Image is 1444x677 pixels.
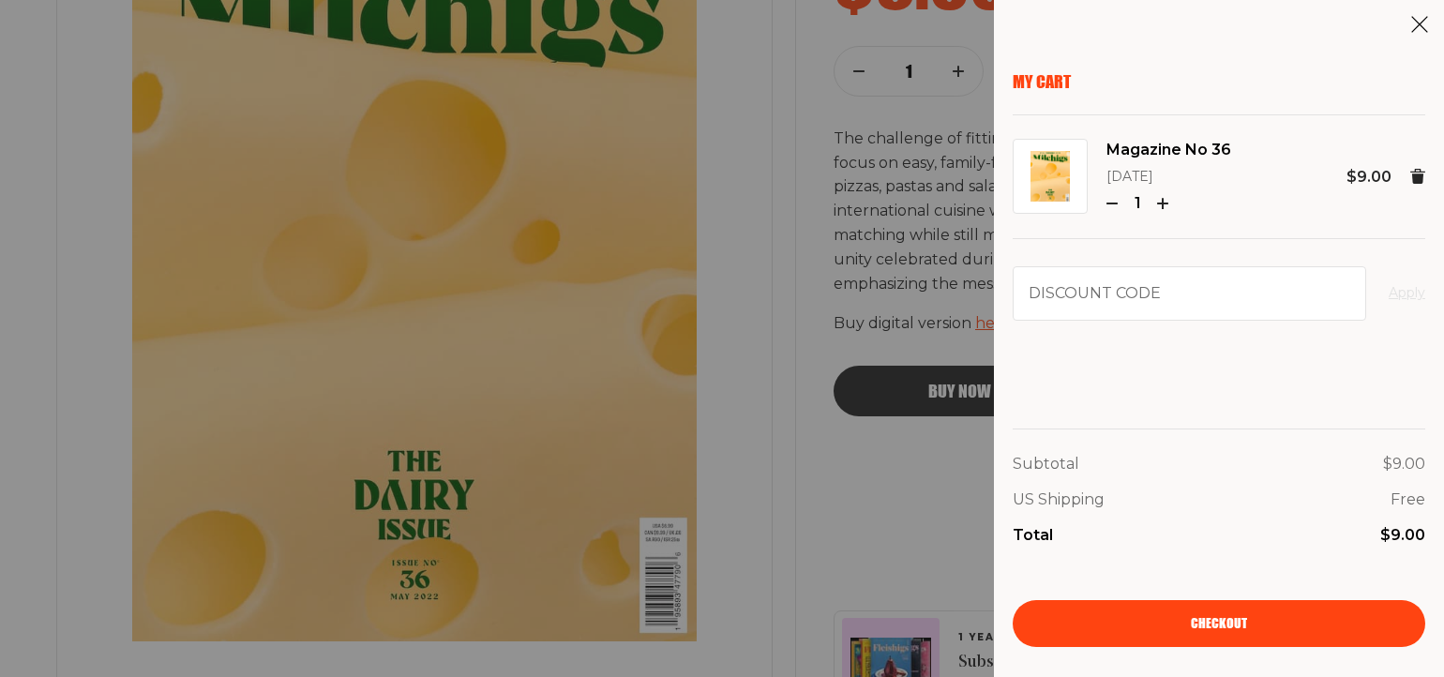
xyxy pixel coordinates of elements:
[1030,151,1070,202] img: Magazine No 36 Image
[1346,165,1391,189] p: $9.00
[1125,191,1150,216] p: 1
[1106,166,1231,188] p: [DATE]
[1013,71,1425,92] p: My Cart
[1013,488,1105,512] p: US Shipping
[1380,523,1425,548] p: $9.00
[1013,452,1079,476] p: Subtotal
[1106,138,1231,162] a: Magazine No 36
[1391,488,1425,512] p: Free
[1013,266,1366,321] input: Discount code
[1013,523,1053,548] p: Total
[1383,452,1425,476] p: $9.00
[1389,282,1425,305] button: Apply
